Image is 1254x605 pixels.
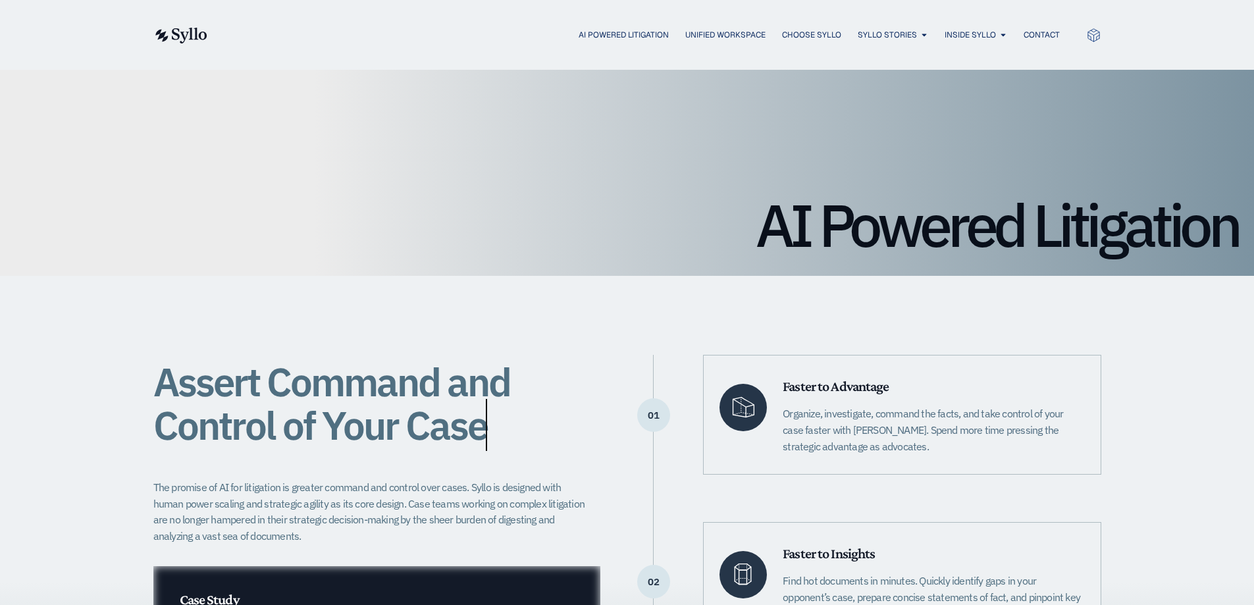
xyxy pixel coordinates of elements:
[153,479,593,544] p: The promise of AI for litigation is greater command and control over cases. Syllo is designed wit...
[858,29,917,41] a: Syllo Stories
[16,196,1238,255] h1: AI Powered Litigation
[945,29,996,41] a: Inside Syllo
[637,415,670,416] p: 01
[685,29,766,41] a: Unified Workspace
[637,581,670,583] p: 02
[1024,29,1060,41] a: Contact
[234,29,1060,41] div: Menu Toggle
[782,29,841,41] a: Choose Syllo
[153,355,510,451] span: Assert Command and Control of Your Case
[783,545,875,562] span: Faster to Insights
[783,378,889,394] span: Faster to Advantage
[234,29,1060,41] nav: Menu
[783,406,1084,454] p: Organize, investigate, command the facts, and take control of your case faster with [PERSON_NAME]...
[579,29,669,41] a: AI Powered Litigation
[153,28,207,43] img: syllo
